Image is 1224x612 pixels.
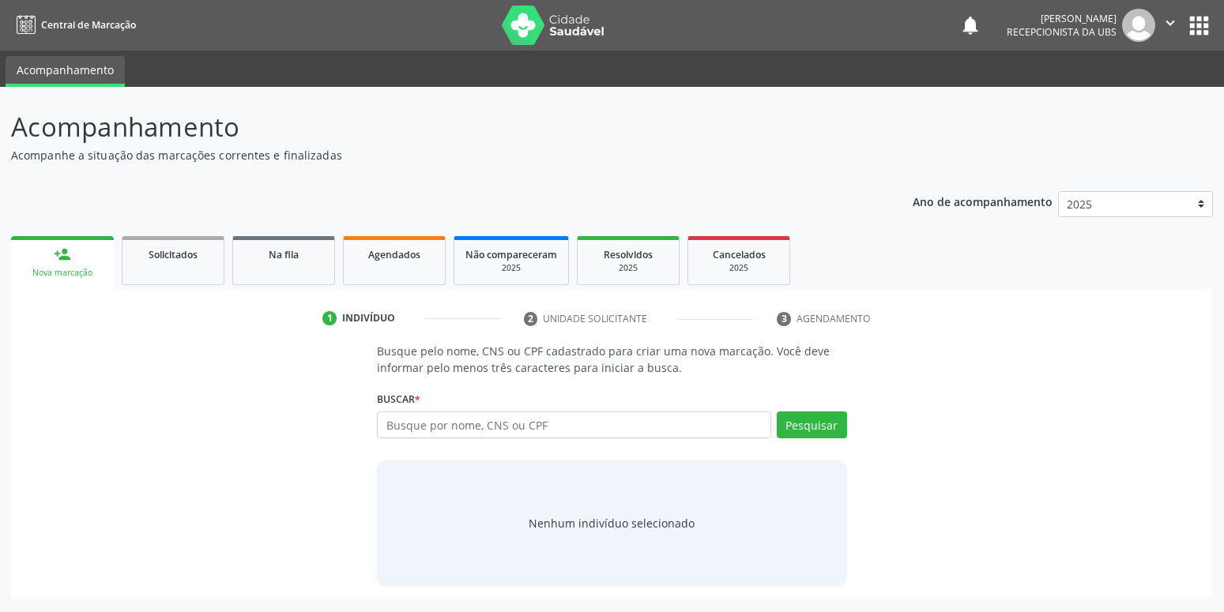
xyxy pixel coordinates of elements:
[465,262,557,274] div: 2025
[41,18,136,32] span: Central de Marcação
[589,262,668,274] div: 2025
[11,147,853,163] p: Acompanhe a situação das marcações correntes e finalizadas
[913,191,1053,211] p: Ano de acompanhamento
[368,248,420,261] span: Agendados
[269,248,299,261] span: Na fila
[1007,12,1117,25] div: [PERSON_NAME]
[1185,12,1213,39] button: apps
[777,411,847,438] button: Pesquisar
[959,14,981,36] button: notifications
[1122,9,1155,42] img: img
[11,12,136,38] a: Central de Marcação
[465,248,557,261] span: Não compareceram
[342,311,395,325] div: Indivíduo
[1155,9,1185,42] button: 
[149,248,198,261] span: Solicitados
[1007,25,1117,39] span: Recepcionista da UBS
[322,311,337,325] div: 1
[713,248,766,261] span: Cancelados
[604,248,653,261] span: Resolvidos
[377,411,770,438] input: Busque por nome, CNS ou CPF
[11,107,853,147] p: Acompanhamento
[377,343,846,376] p: Busque pelo nome, CNS ou CPF cadastrado para criar uma nova marcação. Você deve informar pelo men...
[22,267,103,279] div: Nova marcação
[377,387,420,411] label: Buscar
[529,515,695,531] div: Nenhum indivíduo selecionado
[54,246,71,263] div: person_add
[1162,14,1179,32] i: 
[6,56,125,87] a: Acompanhamento
[699,262,778,274] div: 2025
